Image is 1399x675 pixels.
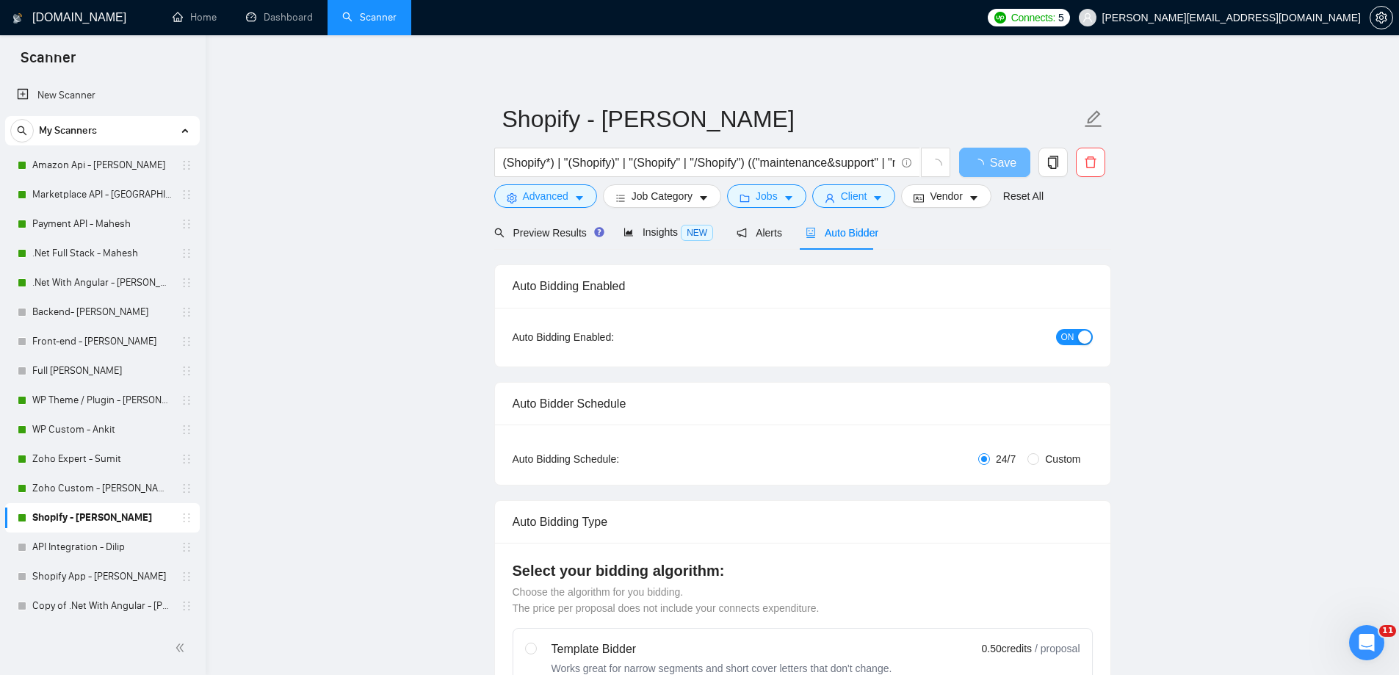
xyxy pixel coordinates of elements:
div: Auto Bidding Schedule: [513,451,706,467]
a: Reset All [1003,188,1044,204]
span: Client [841,188,867,204]
span: / proposal [1035,641,1080,656]
a: Backend- [PERSON_NAME] [32,297,172,327]
span: idcard [914,192,924,203]
a: Full [PERSON_NAME] [32,356,172,386]
div: Tooltip anchor [593,225,606,239]
span: search [11,126,33,136]
input: Scanner name... [502,101,1081,137]
li: My Scanners [5,116,200,621]
span: Save [990,154,1016,172]
a: Marketplace API - [GEOGRAPHIC_DATA] [32,180,172,209]
input: Search Freelance Jobs... [503,154,895,172]
span: holder [181,571,192,582]
img: logo [12,7,23,30]
a: Shopify App - [PERSON_NAME] [32,562,172,591]
span: holder [181,218,192,230]
span: holder [181,277,192,289]
span: caret-down [969,192,979,203]
span: Choose the algorithm for you bidding. The price per proposal does not include your connects expen... [513,586,820,614]
span: Advanced [523,188,568,204]
span: holder [181,189,192,201]
div: Auto Bidding Enabled: [513,329,706,345]
iframe: Intercom live chat [1349,625,1384,660]
button: folderJobscaret-down [727,184,806,208]
h4: Select your bidding algorithm: [513,560,1093,581]
span: Scanner [9,47,87,78]
span: holder [181,600,192,612]
button: search [10,119,34,142]
span: Jobs [756,188,778,204]
a: Zoho Expert - Sumit [32,444,172,474]
span: holder [181,512,192,524]
span: user [1082,12,1093,23]
a: homeHome [173,11,217,24]
span: Preview Results [494,227,600,239]
span: delete [1077,156,1105,169]
span: area-chart [623,227,634,237]
a: setting [1370,12,1393,24]
a: WP Custom - Ankit [32,415,172,444]
span: holder [181,541,192,553]
button: userClientcaret-down [812,184,896,208]
a: .Net Full Stack - Mahesh [32,239,172,268]
div: Auto Bidder Schedule [513,383,1093,425]
span: holder [181,365,192,377]
span: holder [181,159,192,171]
a: Zoho Custom - [PERSON_NAME] [32,474,172,503]
a: searchScanner [342,11,397,24]
span: ON [1061,329,1074,345]
span: holder [181,424,192,436]
span: bars [615,192,626,203]
span: Auto Bidder [806,227,878,239]
a: WP Theme / Plugin - [PERSON_NAME] [32,386,172,415]
span: 5 [1058,10,1064,26]
button: idcardVendorcaret-down [901,184,991,208]
div: Auto Bidding Enabled [513,265,1093,307]
div: Template Bidder [552,640,892,658]
span: Job Category [632,188,693,204]
span: holder [181,248,192,259]
li: New Scanner [5,81,200,110]
span: caret-down [574,192,585,203]
a: dashboardDashboard [246,11,313,24]
span: copy [1039,156,1067,169]
span: My Scanners [39,116,97,145]
span: double-left [175,640,189,655]
span: Connects: [1011,10,1055,26]
a: Amazon Api - [PERSON_NAME] [32,151,172,180]
button: delete [1076,148,1105,177]
a: .Net With Angular - [PERSON_NAME] [32,268,172,297]
button: Save [959,148,1030,177]
span: robot [806,228,816,238]
a: Copy of .Net With Angular - [PERSON_NAME] [32,591,172,621]
a: New Scanner [17,81,188,110]
span: caret-down [698,192,709,203]
span: info-circle [902,158,911,167]
span: holder [181,483,192,494]
a: API Integration - Dilip [32,533,172,562]
span: setting [1370,12,1392,24]
span: 11 [1379,625,1396,637]
span: 24/7 [990,451,1022,467]
span: setting [507,192,517,203]
span: holder [181,306,192,318]
a: Payment API - Mahesh [32,209,172,239]
span: Insights [623,226,713,238]
span: loading [972,159,990,170]
button: barsJob Categorycaret-down [603,184,721,208]
button: copy [1038,148,1068,177]
span: Alerts [737,227,782,239]
span: 0.50 credits [982,640,1032,657]
span: Custom [1039,451,1086,467]
span: holder [181,453,192,465]
span: caret-down [872,192,883,203]
span: notification [737,228,747,238]
img: upwork-logo.png [994,12,1006,24]
span: NEW [681,225,713,241]
a: Front-end - [PERSON_NAME] [32,327,172,356]
button: settingAdvancedcaret-down [494,184,597,208]
div: Auto Bidding Type [513,501,1093,543]
span: edit [1084,109,1103,129]
span: user [825,192,835,203]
